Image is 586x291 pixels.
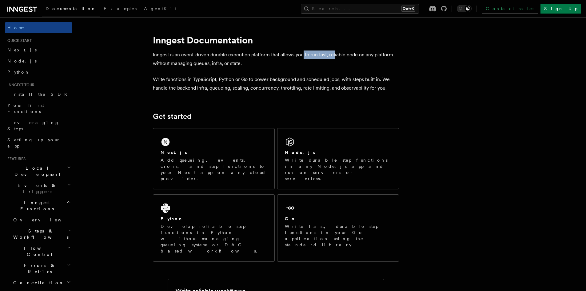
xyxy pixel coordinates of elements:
span: Overview [13,217,77,222]
h2: Next.js [161,149,187,156]
a: Contact sales [482,4,538,14]
span: Python [7,70,30,75]
button: Local Development [5,163,72,180]
a: Setting up your app [5,134,72,152]
h2: Node.js [285,149,315,156]
span: Events & Triggers [5,182,67,195]
span: Local Development [5,165,67,177]
a: Python [5,67,72,78]
span: Leveraging Steps [7,120,59,131]
span: Steps & Workflows [11,228,69,240]
span: Next.js [7,47,37,52]
span: Cancellation [11,280,64,286]
p: Write durable step functions in any Node.js app and run on servers or serverless. [285,157,391,182]
button: Flow Control [11,243,72,260]
a: Overview [11,214,72,225]
span: Node.js [7,59,37,63]
h1: Inngest Documentation [153,34,399,46]
a: Examples [100,2,140,17]
kbd: Ctrl+K [401,6,415,12]
a: Next.jsAdd queueing, events, crons, and step functions to your Next app on any cloud provider. [153,128,275,189]
span: Inngest tour [5,83,34,87]
a: GoWrite fast, durable step functions in your Go application using the standard library. [277,194,399,262]
span: Examples [104,6,137,11]
span: Documentation [46,6,96,11]
a: AgentKit [140,2,180,17]
p: Inngest is an event-driven durable execution platform that allows you to run fast, reliable code ... [153,51,399,68]
span: Setting up your app [7,137,60,148]
a: Sign Up [540,4,581,14]
span: Your first Functions [7,103,44,114]
button: Errors & Retries [11,260,72,277]
span: Flow Control [11,245,67,257]
button: Toggle dark mode [457,5,472,12]
a: Home [5,22,72,33]
button: Inngest Functions [5,197,72,214]
a: Node.js [5,55,72,67]
h2: Python [161,216,183,222]
p: Write fast, durable step functions in your Go application using the standard library. [285,223,391,248]
span: Quick start [5,38,32,43]
span: Home [7,25,25,31]
span: Errors & Retries [11,262,67,275]
p: Develop reliable step functions in Python without managing queueing systems or DAG based workflows. [161,223,267,254]
p: Add queueing, events, crons, and step functions to your Next app on any cloud provider. [161,157,267,182]
a: Leveraging Steps [5,117,72,134]
p: Write functions in TypeScript, Python or Go to power background and scheduled jobs, with steps bu... [153,75,399,92]
a: Get started [153,112,191,121]
a: Next.js [5,44,72,55]
a: Your first Functions [5,100,72,117]
span: Install the SDK [7,92,71,97]
button: Events & Triggers [5,180,72,197]
span: Inngest Functions [5,200,66,212]
a: Install the SDK [5,89,72,100]
a: PythonDevelop reliable step functions in Python without managing queueing systems or DAG based wo... [153,194,275,262]
button: Cancellation [11,277,72,288]
a: Node.jsWrite durable step functions in any Node.js app and run on servers or serverless. [277,128,399,189]
span: Features [5,156,26,161]
span: AgentKit [144,6,177,11]
a: Documentation [42,2,100,17]
button: Steps & Workflows [11,225,72,243]
button: Search...Ctrl+K [301,4,419,14]
h2: Go [285,216,296,222]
